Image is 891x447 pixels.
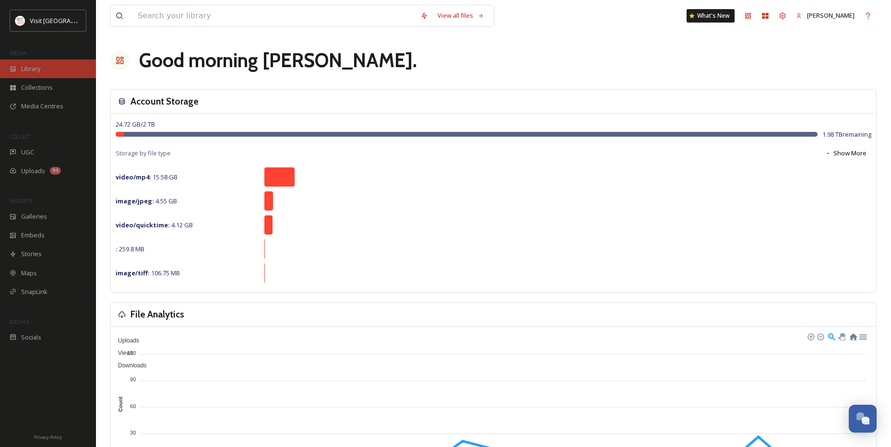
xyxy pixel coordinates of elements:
[817,333,823,340] div: Zoom Out
[822,130,871,139] span: 1.98 TB remaining
[21,212,47,221] span: Galleries
[838,333,844,339] div: Panning
[21,166,45,176] span: Uploads
[116,269,180,277] span: 106.75 MB
[21,102,63,111] span: Media Centres
[827,332,835,340] div: Selection Zoom
[820,144,871,163] button: Show More
[21,249,42,259] span: Stories
[111,362,146,369] span: Downloads
[807,11,855,20] span: [PERSON_NAME]
[116,197,154,205] strong: image/jpeg :
[116,269,150,277] strong: image/tiff :
[21,231,45,240] span: Embeds
[116,245,144,253] span: 259.8 MB
[130,376,136,382] tspan: 90
[131,307,184,321] h3: File Analytics
[849,332,857,340] div: Reset Zoom
[10,133,30,140] span: COLLECT
[116,173,151,181] strong: video/mp4 :
[139,46,417,75] h1: Good morning [PERSON_NAME] .
[791,6,859,25] a: [PERSON_NAME]
[21,287,48,296] span: SnapLink
[116,149,171,158] span: Storage by file type
[21,83,53,92] span: Collections
[21,148,34,157] span: UGC
[433,6,489,25] a: View all files
[10,197,32,204] span: WIDGETS
[133,5,416,26] input: Search your library
[127,350,136,356] tspan: 120
[21,269,37,278] span: Maps
[30,16,104,25] span: Visit [GEOGRAPHIC_DATA]
[116,197,177,205] span: 4.55 GB
[116,245,118,253] strong: :
[21,333,41,342] span: Socials
[116,221,193,229] span: 4.12 GB
[807,333,814,340] div: Zoom In
[849,405,877,433] button: Open Chat
[111,337,139,344] span: Uploads
[116,173,178,181] span: 15.58 GB
[130,403,136,409] tspan: 60
[15,16,25,25] img: download%20(3).png
[10,318,29,325] span: SOCIALS
[130,430,136,435] tspan: 30
[858,332,867,340] div: Menu
[34,431,62,442] a: Privacy Policy
[50,167,61,175] div: 94
[21,64,40,73] span: Library
[687,9,735,23] a: What's New
[131,94,199,108] h3: Account Storage
[10,49,26,57] span: MEDIA
[34,434,62,440] span: Privacy Policy
[116,221,170,229] strong: video/quicktime :
[116,120,155,129] span: 24.72 GB / 2 TB
[111,350,133,356] span: Views
[118,397,123,412] text: Count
